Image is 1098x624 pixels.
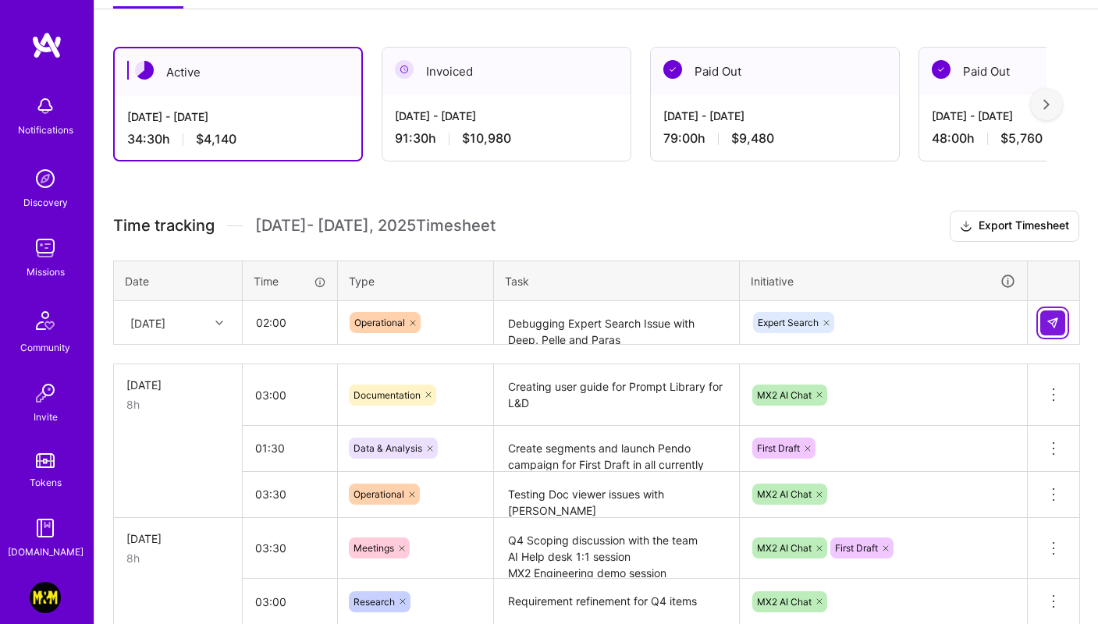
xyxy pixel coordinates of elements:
[30,474,62,491] div: Tokens
[26,582,65,613] a: Morgan & Morgan: Document Management Product Manager
[114,261,243,301] th: Date
[36,453,55,468] img: tokens
[243,302,336,343] input: HH:MM
[751,272,1016,290] div: Initiative
[496,473,737,517] textarea: Testing Doc viewer issues with [PERSON_NAME] Support Prod issues raised by [PERSON_NAME] on matte...
[496,519,737,578] textarea: Q4 Scoping discussion with the team AI Help desk 1:1 session MX2 Engineering demo session Cross-t...
[215,319,223,327] i: icon Chevron
[950,211,1079,242] button: Export Timesheet
[127,131,349,147] div: 34:30 h
[130,314,165,331] div: [DATE]
[243,427,337,469] input: HH:MM
[757,389,812,401] span: MX2 AI Chat
[30,163,61,194] img: discovery
[354,542,394,554] span: Meetings
[27,264,65,280] div: Missions
[243,374,337,416] input: HH:MM
[1000,130,1043,147] span: $5,760
[126,396,229,413] div: 8h
[496,580,737,623] textarea: Requirement refinement for Q4 items
[496,303,737,344] textarea: Debugging Expert Search Issue with Deep, Pelle and Paras
[651,48,899,95] div: Paid Out
[135,61,154,80] img: Active
[757,488,812,500] span: MX2 AI Chat
[243,473,337,515] input: HH:MM
[354,442,422,454] span: Data & Analysis
[126,550,229,566] div: 8h
[30,512,61,544] img: guide book
[254,273,326,289] div: Time
[126,530,229,547] div: [DATE]
[30,378,61,409] img: Invite
[757,596,812,608] span: MX2 AI Chat
[494,261,740,301] th: Task
[115,48,361,96] div: Active
[835,542,878,554] span: First Draft
[30,582,61,613] img: Morgan & Morgan: Document Management Product Manager
[34,409,58,425] div: Invite
[395,108,618,124] div: [DATE] - [DATE]
[731,130,774,147] span: $9,480
[395,60,414,79] img: Invoiced
[338,261,494,301] th: Type
[243,527,337,569] input: HH:MM
[932,60,951,79] img: Paid Out
[496,427,737,470] textarea: Create segments and launch Pendo campaign for First Draft in all currently released markets
[757,442,800,454] span: First Draft
[354,317,405,328] span: Operational
[20,339,70,356] div: Community
[243,581,337,622] input: HH:MM
[23,194,68,211] div: Discovery
[8,544,84,560] div: [DOMAIN_NAME]
[30,90,61,122] img: bell
[113,216,215,236] span: Time tracking
[663,60,682,79] img: Paid Out
[496,366,737,424] textarea: Creating user guide for Prompt Library for L&D
[27,302,64,339] img: Community
[354,596,395,608] span: Research
[126,377,229,393] div: [DATE]
[354,389,421,401] span: Documentation
[31,31,62,59] img: logo
[663,130,887,147] div: 79:00 h
[18,122,73,138] div: Notifications
[382,48,631,95] div: Invoiced
[1043,99,1050,110] img: right
[462,130,511,147] span: $10,980
[663,108,887,124] div: [DATE] - [DATE]
[758,317,819,328] span: Expert Search
[1046,317,1059,329] img: Submit
[960,218,972,235] i: icon Download
[1040,310,1067,335] div: null
[196,131,236,147] span: $4,140
[30,232,61,264] img: teamwork
[127,108,349,125] div: [DATE] - [DATE]
[395,130,618,147] div: 91:30 h
[354,488,404,500] span: Operational
[757,542,812,554] span: MX2 AI Chat
[255,216,496,236] span: [DATE] - [DATE] , 2025 Timesheet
